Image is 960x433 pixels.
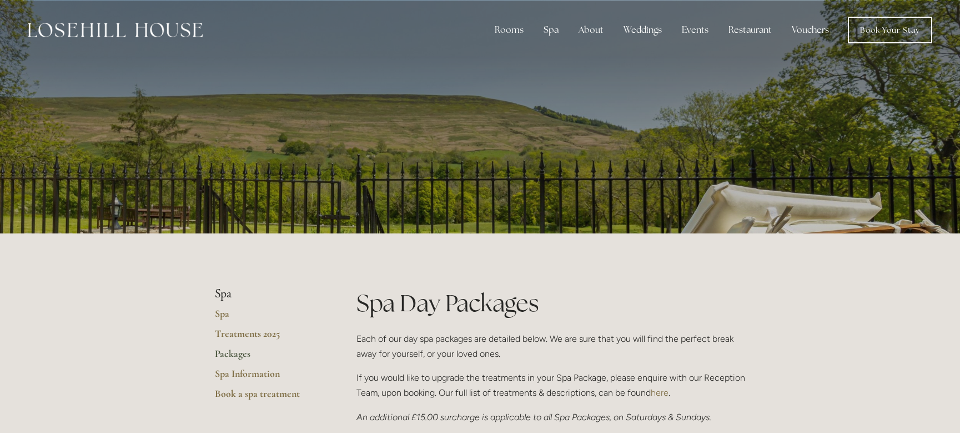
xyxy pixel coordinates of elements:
[215,287,321,301] li: Spa
[486,19,532,41] div: Rooms
[673,19,717,41] div: Events
[615,19,671,41] div: Weddings
[215,367,321,387] a: Spa Information
[783,19,838,41] a: Vouchers
[215,347,321,367] a: Packages
[535,19,567,41] div: Spa
[356,287,746,320] h1: Spa Day Packages
[651,387,669,398] a: here
[215,327,321,347] a: Treatments 2025
[356,331,746,361] p: Each of our day spa packages are detailed below. We are sure that you will find the perfect break...
[215,387,321,407] a: Book a spa treatment
[28,23,203,37] img: Losehill House
[720,19,781,41] div: Restaurant
[356,370,746,400] p: If you would like to upgrade the treatments in your Spa Package, please enquire with our Receptio...
[848,17,932,43] a: Book Your Stay
[356,412,711,422] em: An additional £15.00 surcharge is applicable to all Spa Packages, on Saturdays & Sundays.
[215,307,321,327] a: Spa
[570,19,612,41] div: About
